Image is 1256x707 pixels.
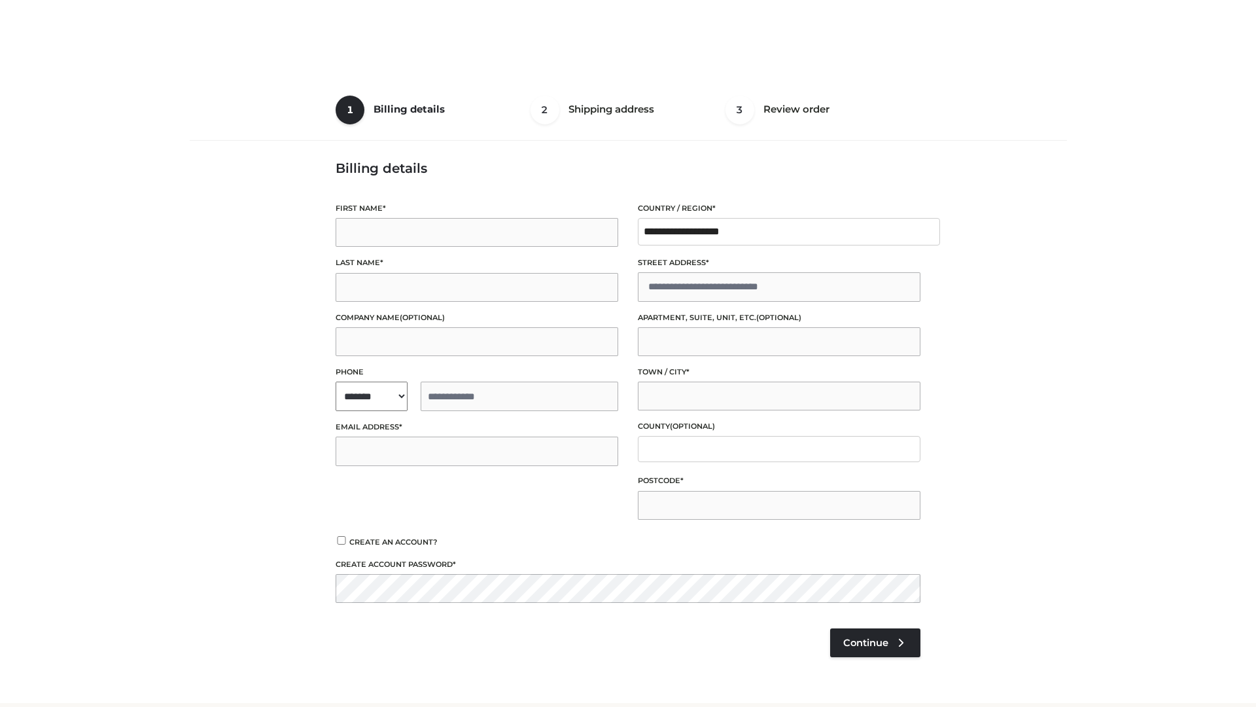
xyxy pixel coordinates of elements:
label: Phone [336,366,618,378]
span: 3 [725,96,754,124]
span: (optional) [400,313,445,322]
label: Postcode [638,475,920,487]
label: County [638,420,920,433]
span: Billing details [374,103,445,115]
span: Review order [763,103,829,115]
label: Street address [638,257,920,269]
h3: Billing details [336,160,920,176]
label: Company name [336,312,618,324]
label: Country / Region [638,202,920,215]
span: Continue [843,637,888,649]
a: Continue [830,628,920,657]
label: First name [336,202,618,215]
label: Email address [336,421,618,433]
label: Last name [336,257,618,269]
input: Create an account? [336,536,347,545]
span: 1 [336,96,364,124]
label: Create account password [336,558,920,571]
span: Create an account? [349,537,438,547]
span: Shipping address [568,103,654,115]
label: Apartment, suite, unit, etc. [638,312,920,324]
label: Town / City [638,366,920,378]
span: (optional) [670,422,715,431]
span: (optional) [756,313,801,322]
span: 2 [531,96,559,124]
